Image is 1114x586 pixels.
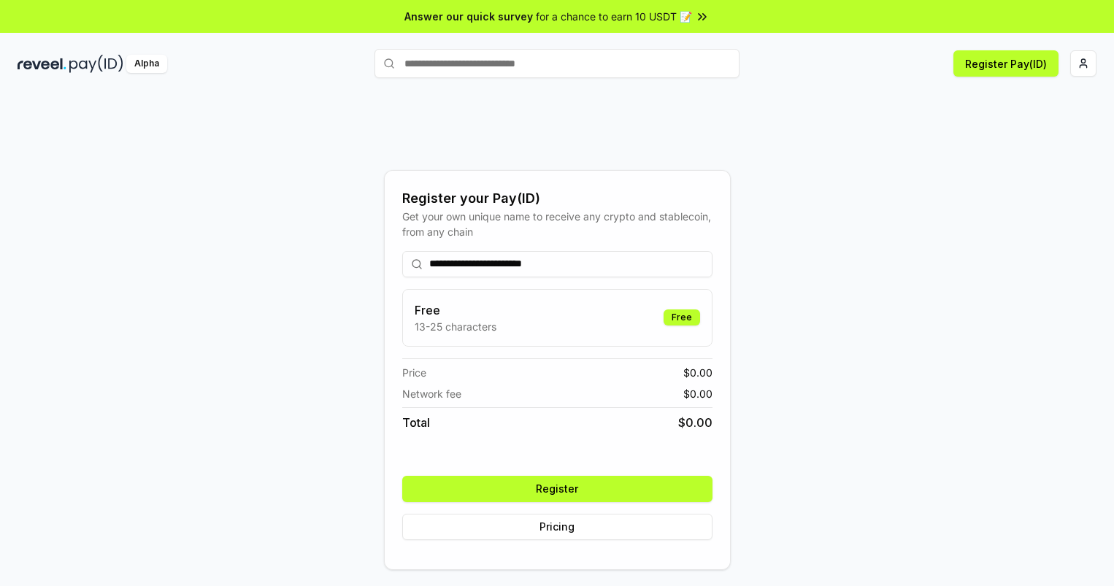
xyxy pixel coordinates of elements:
[402,188,712,209] div: Register your Pay(ID)
[415,301,496,319] h3: Free
[415,319,496,334] p: 13-25 characters
[69,55,123,73] img: pay_id
[953,50,1059,77] button: Register Pay(ID)
[664,309,700,325] div: Free
[678,414,712,431] span: $ 0.00
[402,365,426,380] span: Price
[683,386,712,401] span: $ 0.00
[126,55,167,73] div: Alpha
[683,365,712,380] span: $ 0.00
[402,386,461,401] span: Network fee
[402,514,712,540] button: Pricing
[18,55,66,73] img: reveel_dark
[402,209,712,239] div: Get your own unique name to receive any crypto and stablecoin, from any chain
[402,476,712,502] button: Register
[402,414,430,431] span: Total
[404,9,533,24] span: Answer our quick survey
[536,9,692,24] span: for a chance to earn 10 USDT 📝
